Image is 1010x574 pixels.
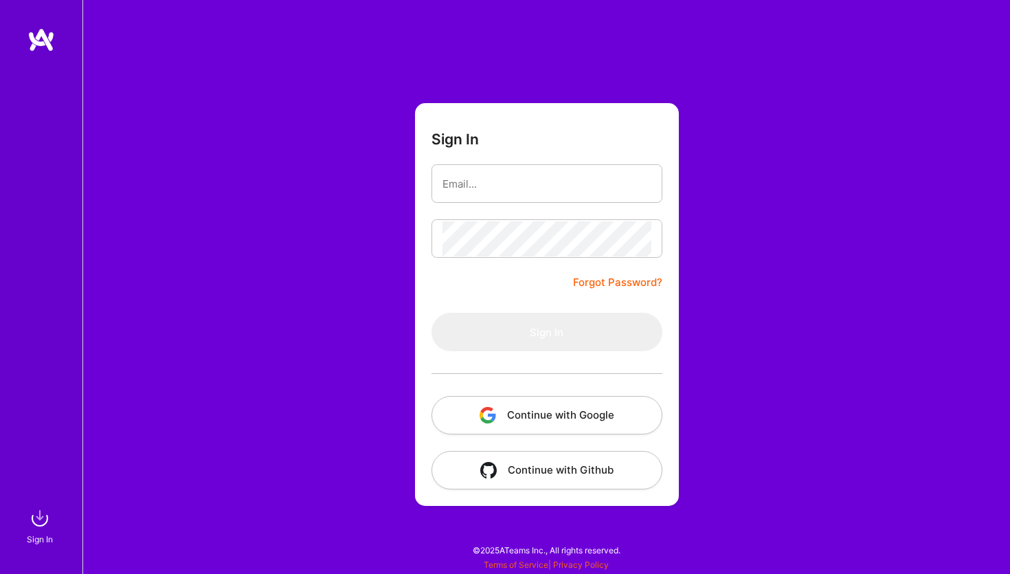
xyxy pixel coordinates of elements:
[26,505,54,532] img: sign in
[82,533,1010,567] div: © 2025 ATeams Inc., All rights reserved.
[484,560,609,570] span: |
[480,407,496,423] img: icon
[573,274,662,291] a: Forgot Password?
[431,451,662,489] button: Continue with Github
[431,396,662,434] button: Continue with Google
[553,560,609,570] a: Privacy Policy
[27,532,53,547] div: Sign In
[442,166,651,201] input: Email...
[431,313,662,351] button: Sign In
[484,560,548,570] a: Terms of Service
[29,505,54,547] a: sign inSign In
[27,27,55,52] img: logo
[480,462,497,478] img: icon
[431,131,479,148] h3: Sign In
